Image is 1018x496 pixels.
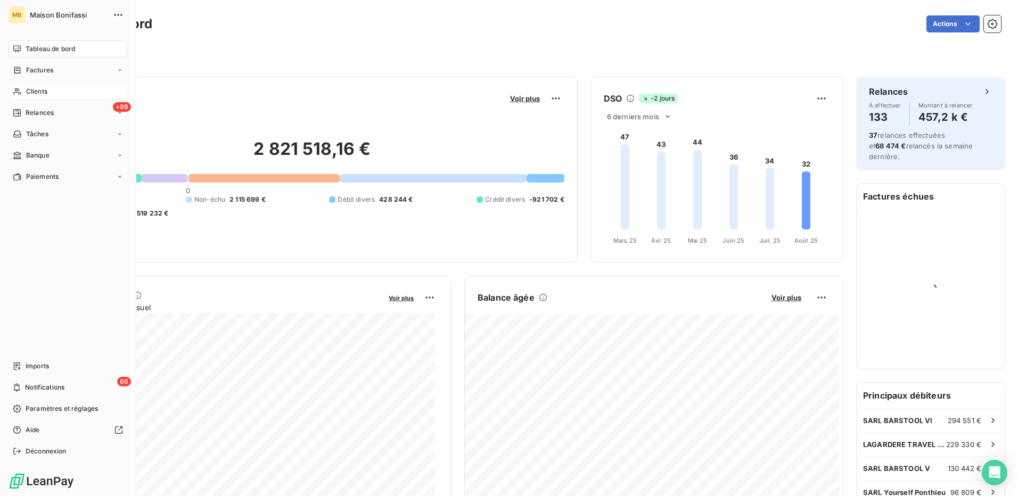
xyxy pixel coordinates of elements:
[26,87,47,96] span: Clients
[857,383,1005,408] h6: Principaux débiteurs
[26,65,53,75] span: Factures
[9,40,127,57] a: Tableau de bord
[768,293,804,302] button: Voir plus
[9,126,127,143] a: Tâches
[25,383,64,392] span: Notifications
[759,237,781,244] tspan: Juil. 25
[507,94,543,103] button: Voir plus
[723,237,744,244] tspan: Juin 25
[9,473,75,490] img: Logo LeanPay
[926,15,980,32] button: Actions
[26,151,50,160] span: Banque
[194,195,225,204] span: Non-échu
[134,209,169,218] span: -519 232 €
[863,464,930,473] span: SARL BARSTOOL V
[9,62,127,79] a: Factures
[186,186,190,195] span: 0
[9,400,127,417] a: Paramètres et réglages
[613,237,637,244] tspan: Mars 25
[529,195,564,204] span: -921 702 €
[863,440,946,449] span: LAGARDERE TRAVEL RETAIL [GEOGRAPHIC_DATA]
[113,102,131,112] span: +99
[229,195,266,204] span: 2 115 699 €
[948,464,981,473] span: 130 442 €
[26,361,49,371] span: Imports
[389,294,414,302] span: Voir plus
[510,94,540,103] span: Voir plus
[771,293,801,302] span: Voir plus
[9,168,127,185] a: Paiements
[982,460,1007,485] div: Open Intercom Messenger
[338,195,375,204] span: Débit divers
[948,416,981,425] span: 294 551 €
[869,102,901,109] span: À effectuer
[875,142,906,150] span: 68 474 €
[9,83,127,100] a: Clients
[918,109,973,126] h4: 457,2 k €
[26,108,54,118] span: Relances
[26,425,40,435] span: Aide
[651,237,671,244] tspan: Avr. 25
[60,138,564,170] h2: 2 821 518,16 €
[857,184,1005,209] h6: Factures échues
[9,6,26,23] div: MB
[26,129,48,139] span: Tâches
[9,358,127,375] a: Imports
[794,237,818,244] tspan: Août 25
[869,131,877,139] span: 37
[117,377,131,386] span: 66
[60,302,381,313] span: Chiffre d'affaires mensuel
[9,421,127,439] a: Aide
[26,447,67,456] span: Déconnexion
[918,102,973,109] span: Montant à relancer
[478,291,535,304] h6: Balance âgée
[607,112,659,121] span: 6 derniers mois
[639,94,678,103] span: -2 jours
[485,195,525,204] span: Crédit divers
[9,147,127,164] a: Banque
[30,11,106,19] span: Maison Bonifassi
[26,404,98,414] span: Paramètres et réglages
[385,293,417,302] button: Voir plus
[946,440,981,449] span: 229 330 €
[869,131,973,161] span: relances effectuées et relancés la semaine dernière.
[26,44,75,54] span: Tableau de bord
[869,109,901,126] h4: 133
[26,172,59,181] span: Paiements
[687,237,707,244] tspan: Mai 25
[9,104,127,121] a: +99Relances
[863,416,932,425] span: SARL BARSTOOL VI
[604,92,622,105] h6: DSO
[869,85,908,98] h6: Relances
[379,195,413,204] span: 428 244 €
